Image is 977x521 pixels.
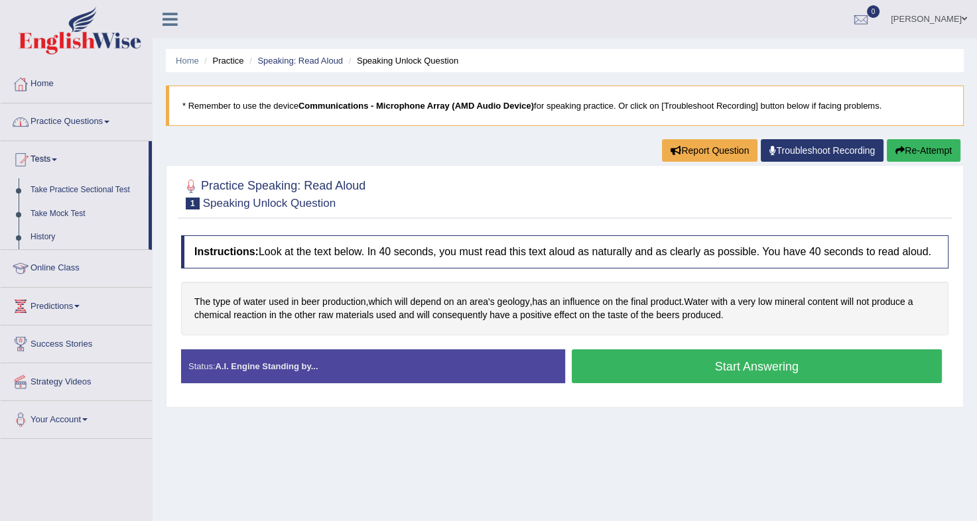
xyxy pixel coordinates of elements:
span: Click to see word definition [758,295,772,309]
a: Speaking: Read Aloud [257,56,343,66]
span: Click to see word definition [840,295,853,309]
span: Click to see word definition [410,295,441,309]
span: Click to see word definition [279,308,292,322]
span: Click to see word definition [322,295,365,309]
span: Click to see word definition [872,295,905,309]
li: Speaking Unlock Question [346,54,458,67]
span: Click to see word definition [908,295,913,309]
span: Click to see word definition [532,295,547,309]
button: Re-Attempt [887,139,960,162]
span: Click to see word definition [656,308,679,322]
button: Report Question [662,139,757,162]
span: Click to see word definition [336,308,373,322]
span: Click to see word definition [579,308,590,322]
span: Click to see word definition [730,295,736,309]
span: Click to see word definition [738,295,755,309]
b: Instructions: [194,246,259,257]
span: Click to see word definition [294,308,316,322]
span: Click to see word definition [399,308,414,322]
span: Click to see word definition [395,295,407,309]
button: Start Answering [572,349,943,383]
a: Home [176,56,199,66]
span: Click to see word definition [651,295,682,309]
small: Speaking Unlock Question [203,197,336,209]
span: Click to see word definition [512,308,517,322]
span: Click to see word definition [269,308,277,322]
a: Take Mock Test [25,202,149,226]
span: Click to see word definition [318,308,334,322]
span: Click to see word definition [554,308,577,322]
strong: A.I. Engine Standing by... [215,361,318,371]
span: Click to see word definition [417,308,429,322]
span: Click to see word definition [269,295,289,309]
span: Click to see word definition [808,295,838,309]
span: Click to see word definition [456,295,467,309]
span: Click to see word definition [432,308,488,322]
a: Tests [1,141,149,174]
a: Predictions [1,288,152,321]
blockquote: * Remember to use the device for speaking practice. Or click on [Troubleshoot Recording] button b... [166,86,964,126]
a: Practice Questions [1,103,152,137]
a: History [25,225,149,249]
span: Click to see word definition [444,295,454,309]
span: Click to see word definition [641,308,653,322]
b: Communications - Microphone Array (AMD Audio Device) [298,101,534,111]
span: Click to see word definition [489,308,509,322]
span: Click to see word definition [291,295,298,309]
span: Click to see word definition [233,295,241,309]
span: 0 [867,5,880,18]
div: , , . . [181,282,948,335]
span: Click to see word definition [711,295,728,309]
a: Home [1,66,152,99]
span: Click to see word definition [775,295,805,309]
a: Online Class [1,250,152,283]
span: Click to see word definition [497,295,530,309]
span: Click to see word definition [602,295,613,309]
span: Click to see word definition [243,295,266,309]
span: Click to see word definition [301,295,320,309]
span: Click to see word definition [213,295,230,309]
span: Click to see word definition [470,295,495,309]
span: 1 [186,198,200,209]
span: Click to see word definition [592,308,605,322]
span: Click to see word definition [631,295,648,309]
a: Take Practice Sectional Test [25,178,149,202]
a: Success Stories [1,325,152,359]
a: Troubleshoot Recording [761,139,883,162]
h4: Look at the text below. In 40 seconds, you must read this text aloud as naturally and as clearly ... [181,235,948,268]
span: Click to see word definition [233,308,267,322]
a: Strategy Videos [1,363,152,396]
span: Click to see word definition [630,308,638,322]
span: Click to see word definition [368,295,392,309]
a: Your Account [1,401,152,434]
span: Click to see word definition [682,308,720,322]
span: Click to see word definition [562,295,600,309]
span: Click to see word definition [684,295,708,309]
li: Practice [201,54,243,67]
div: Status: [181,349,565,383]
span: Click to see word definition [608,308,627,322]
span: Click to see word definition [520,308,551,322]
span: Click to see word definition [616,295,628,309]
span: Click to see word definition [550,295,560,309]
h2: Practice Speaking: Read Aloud [181,176,365,209]
span: Click to see word definition [856,295,869,309]
span: Click to see word definition [376,308,396,322]
span: Click to see word definition [194,308,231,322]
span: Click to see word definition [194,295,210,309]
